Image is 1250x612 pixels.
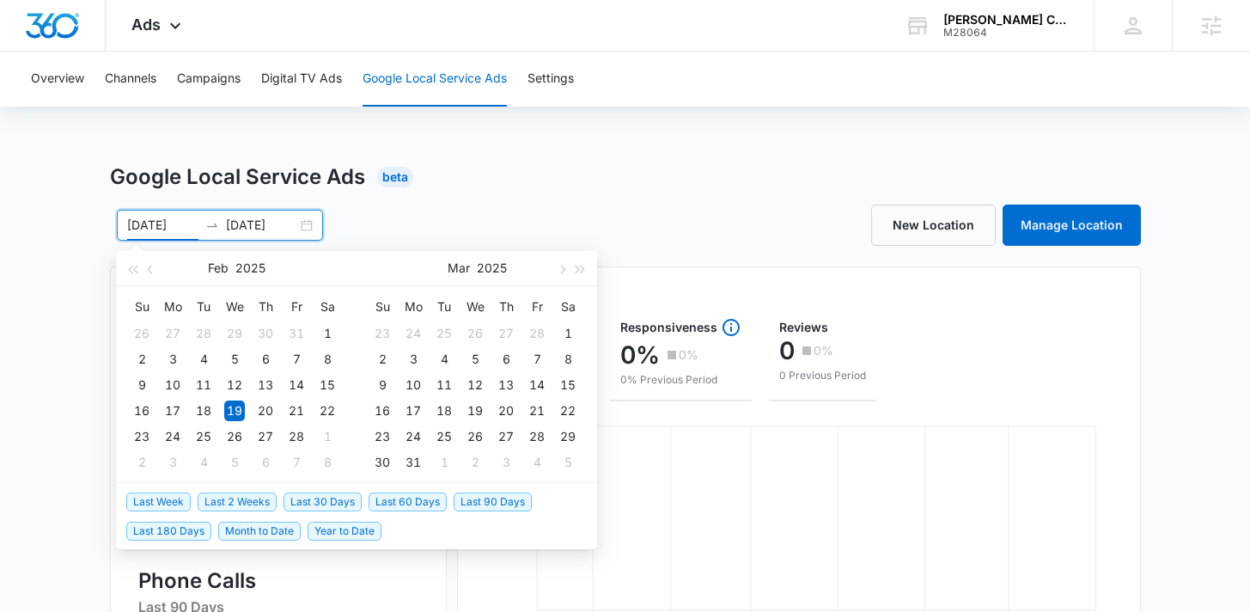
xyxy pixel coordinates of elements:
td: 2025-01-27 [157,321,188,346]
td: 2025-03-05 [219,450,250,475]
input: End date [226,216,297,235]
th: Su [126,293,157,321]
td: 2025-03-13 [491,372,521,398]
button: 2025 [477,251,507,285]
td: 2025-04-01 [429,450,460,475]
div: 22 [558,401,578,421]
div: 5 [224,452,245,473]
td: 2025-02-23 [126,424,157,450]
div: 28 [527,426,547,447]
p: 0% [679,349,698,361]
td: 2025-03-14 [521,372,552,398]
td: 2025-02-11 [188,372,219,398]
button: Channels [105,52,156,107]
td: 2025-04-03 [491,450,521,475]
th: Su [367,293,398,321]
div: 28 [286,426,307,447]
div: 27 [162,323,183,344]
div: 25 [434,323,454,344]
span: Year to Date [308,522,381,541]
div: 21 [286,401,307,421]
div: 26 [131,323,152,344]
div: 4 [193,452,214,473]
td: 2025-02-27 [250,424,281,450]
div: 22 [317,401,338,421]
td: 2025-03-12 [460,372,491,398]
td: 2025-03-22 [552,398,583,424]
div: 27 [255,426,276,447]
td: 2025-01-29 [219,321,250,346]
div: 1 [317,426,338,447]
td: 2025-03-11 [429,372,460,398]
td: 2025-02-03 [157,346,188,372]
td: 2025-03-30 [367,450,398,475]
div: 7 [527,349,547,370]
p: 0% Previous Period [620,372,741,388]
th: Sa [312,293,343,321]
td: 2025-02-14 [281,372,312,398]
div: Responsiveness [620,317,741,338]
td: 2025-02-02 [126,346,157,372]
div: 1 [317,323,338,344]
div: 16 [372,401,393,421]
td: 2025-04-05 [552,450,583,475]
div: 13 [255,375,276,395]
div: 5 [465,349,485,370]
th: Sa [552,293,583,321]
div: 7 [286,349,307,370]
td: 2025-03-31 [398,450,429,475]
div: 1 [558,323,578,344]
td: 2025-02-06 [250,346,281,372]
span: Last 2 Weeks [198,493,277,511]
div: 10 [162,375,183,395]
td: 2025-03-08 [312,450,343,475]
div: 31 [403,452,424,473]
div: 18 [193,401,214,421]
td: 2025-03-02 [367,346,398,372]
th: Fr [281,293,312,321]
div: 31 [286,323,307,344]
td: 2025-02-26 [219,424,250,450]
th: We [219,293,250,321]
th: Mo [157,293,188,321]
td: 2025-03-25 [429,424,460,450]
td: 2025-02-07 [281,346,312,372]
span: swap-right [205,218,219,232]
td: 2025-03-24 [398,424,429,450]
div: 30 [255,323,276,344]
div: Reviews [779,321,866,334]
h1: Google Local Service Ads [110,162,365,193]
div: 5 [558,452,578,473]
div: 2 [372,349,393,370]
div: 11 [193,375,214,395]
div: 8 [317,349,338,370]
th: Th [491,293,521,321]
td: 2025-03-17 [398,398,429,424]
td: 2025-01-30 [250,321,281,346]
td: 2025-03-28 [521,424,552,450]
div: 20 [255,401,276,421]
div: 19 [224,401,245,421]
td: 2025-03-21 [521,398,552,424]
div: 16 [131,401,152,421]
td: 2025-02-18 [188,398,219,424]
div: 8 [317,452,338,473]
th: Tu [188,293,219,321]
td: 2025-01-28 [188,321,219,346]
td: 2025-03-18 [429,398,460,424]
div: account id [943,27,1069,39]
td: 2025-03-23 [367,424,398,450]
td: 2025-03-26 [460,424,491,450]
button: Google Local Service Ads [363,52,507,107]
div: 3 [162,452,183,473]
div: 3 [403,349,424,370]
p: 0 Previous Period [779,368,866,383]
div: 12 [465,375,485,395]
td: 2025-03-06 [250,450,281,475]
div: 26 [465,323,485,344]
td: 2025-02-25 [429,321,460,346]
td: 2025-02-27 [491,321,521,346]
td: 2025-02-01 [312,321,343,346]
td: 2025-03-08 [552,346,583,372]
td: 2025-02-13 [250,372,281,398]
